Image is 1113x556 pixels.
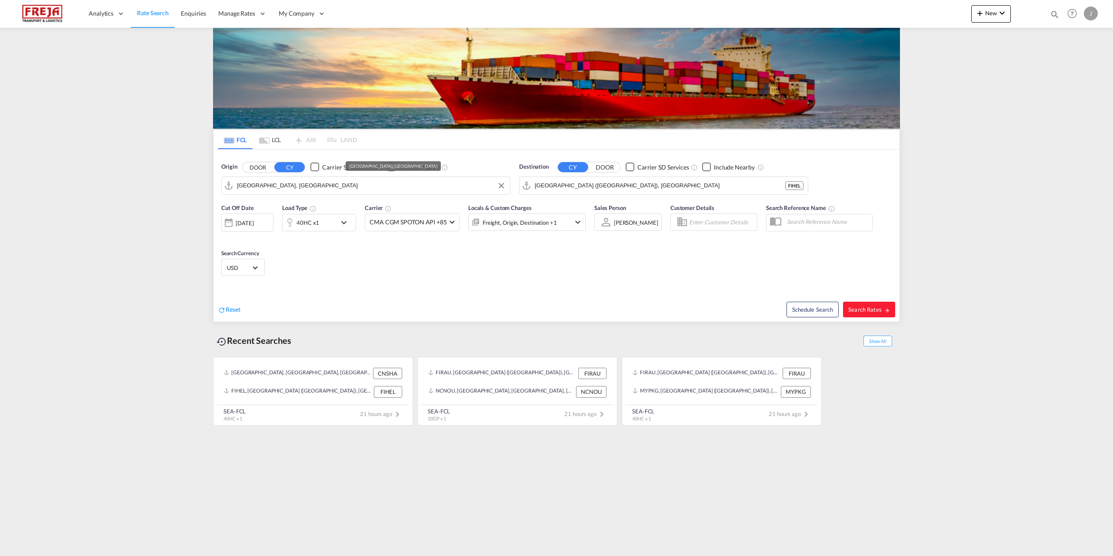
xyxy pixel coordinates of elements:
span: USD [227,264,251,272]
span: Search Rates [848,306,890,313]
span: Rate Search [137,9,169,17]
md-icon: icon-chevron-down [573,217,583,227]
span: Analytics [89,9,113,18]
button: DOOR [590,162,620,172]
md-icon: icon-chevron-right [392,409,403,419]
md-select: Select Currency: $ USDUnited States Dollar [226,261,260,274]
md-icon: icon-information-outline [310,205,317,212]
md-icon: icon-chevron-right [596,409,607,419]
div: Carrier SD Services [322,163,374,172]
div: CNSHA, Shanghai, China, Greater China & Far East Asia, Asia Pacific [224,368,371,379]
span: Destination [519,163,549,171]
span: Locals & Custom Charges [468,204,532,211]
div: Freight Origin Destination Factory Stuffing [483,216,557,229]
md-pagination-wrapper: Use the left and right arrow keys to navigate between tabs [218,130,357,149]
div: icon-magnify [1050,10,1060,23]
div: SEA-FCL [223,407,246,415]
img: LCL+%26+FCL+BACKGROUND.png [213,28,900,129]
span: Show All [863,336,892,346]
div: J [1084,7,1098,20]
span: 40HC x 1 [223,416,242,421]
md-icon: icon-arrow-right [884,307,890,313]
img: 586607c025bf11f083711d99603023e7.png [13,4,72,23]
md-checkbox: Checkbox No Ink [310,163,374,172]
div: FIHEL [785,181,803,190]
div: [PERSON_NAME] [614,219,658,226]
span: Help [1065,6,1080,21]
md-icon: icon-plus 400-fg [975,8,985,18]
div: 40HC x1icon-chevron-down [282,214,356,231]
input: Search by Port [237,179,506,192]
div: NCNOU, Noumea, New Caledonia, Micronesia, Melanesia & Polynesia, Oceania [428,386,574,397]
div: Include Nearby [714,163,755,172]
div: Freight Origin Destination Factory Stuffingicon-chevron-down [468,213,586,231]
span: 40HC x 1 [632,416,651,421]
div: FIRAU, Raumo (Rauma), Finland, Northern Europe, Europe [428,368,576,379]
span: Customer Details [670,204,714,211]
button: CY [558,162,588,172]
md-checkbox: Checkbox No Ink [702,163,755,172]
button: CY [274,162,305,172]
md-icon: Unchecked: Ignores neighbouring ports when fetching rates.Checked : Includes neighbouring ports w... [441,164,448,171]
span: 21 hours ago [360,410,403,417]
span: Sales Person [594,204,626,211]
input: Enter Customer Details [689,216,754,229]
div: FIRAU, Raumo (Rauma), Finland, Northern Europe, Europe [633,368,780,379]
span: CMA CGM SPOTON API +85 [370,218,447,226]
div: Help [1065,6,1084,22]
span: Load Type [282,204,317,211]
div: FIRAU [783,368,811,379]
div: [GEOGRAPHIC_DATA], [GEOGRAPHIC_DATA] [349,161,437,171]
span: 20GP x 1 [428,416,446,421]
div: MYPKG, Port Klang (Pelabuhan Klang), Malaysia, South East Asia, Asia Pacific [633,386,779,397]
recent-search-card: FIRAU, [GEOGRAPHIC_DATA] ([GEOGRAPHIC_DATA]), [GEOGRAPHIC_DATA], [GEOGRAPHIC_DATA], [GEOGRAPHIC_D... [622,357,822,426]
md-icon: The selected Trucker/Carrierwill be displayed in the rate results If the rates are from another f... [385,205,392,212]
md-icon: icon-chevron-down [997,8,1007,18]
span: New [975,10,1007,17]
span: Origin [221,163,237,171]
button: Search Ratesicon-arrow-right [843,302,895,317]
div: FIHEL [374,386,402,397]
div: 40HC x1 [297,216,319,229]
span: Search Currency [221,250,259,256]
md-datepicker: Select [221,231,228,243]
md-tab-item: LCL [253,130,287,149]
md-tab-item: FCL [218,130,253,149]
div: CNSHA [373,368,402,379]
div: Origin DOOR CY Checkbox No InkUnchecked: Search for CY (Container Yard) services for all selected... [213,150,900,322]
span: 21 hours ago [564,410,607,417]
div: [DATE] [236,219,253,227]
input: Search by Port [535,179,785,192]
span: Search Reference Name [766,204,835,211]
div: Recent Searches [213,331,295,350]
md-icon: Unchecked: Search for CY (Container Yard) services for all selected carriers.Checked : Search for... [691,164,698,171]
div: FIRAU [578,368,606,379]
div: icon-refreshReset [218,305,240,315]
span: Reset [226,306,240,313]
button: DOOR [243,162,273,172]
span: Cut Off Date [221,204,254,211]
div: [DATE] [221,213,273,232]
div: SEA-FCL [428,407,450,415]
span: My Company [279,9,314,18]
md-icon: icon-chevron-down [339,217,353,228]
md-checkbox: Checkbox No Ink [626,163,689,172]
span: Enquiries [181,10,206,17]
div: SEA-FCL [632,407,654,415]
recent-search-card: [GEOGRAPHIC_DATA], [GEOGRAPHIC_DATA], [GEOGRAPHIC_DATA], [GEOGRAPHIC_DATA] & [GEOGRAPHIC_DATA], [... [213,357,413,426]
span: Manage Rates [218,9,255,18]
md-checkbox: Checkbox No Ink [387,163,440,172]
recent-search-card: FIRAU, [GEOGRAPHIC_DATA] ([GEOGRAPHIC_DATA]), [GEOGRAPHIC_DATA], [GEOGRAPHIC_DATA], [GEOGRAPHIC_D... [417,357,617,426]
button: Clear Input [495,179,508,192]
md-input-container: Shanghai, CNSHA [222,177,510,194]
div: MYPKG [781,386,811,397]
button: Note: By default Schedule search will only considerorigin ports, destination ports and cut off da... [786,302,839,317]
md-icon: icon-chevron-right [801,409,811,419]
md-icon: Your search will be saved by the below given name [828,205,835,212]
div: FIHEL, Helsinki (Helsingfors), Finland, Northern Europe, Europe [224,386,372,397]
span: 21 hours ago [769,410,811,417]
md-input-container: Helsinki (Helsingfors), FIHEL [520,177,808,194]
span: Carrier [365,204,392,211]
md-icon: icon-refresh [218,306,226,314]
